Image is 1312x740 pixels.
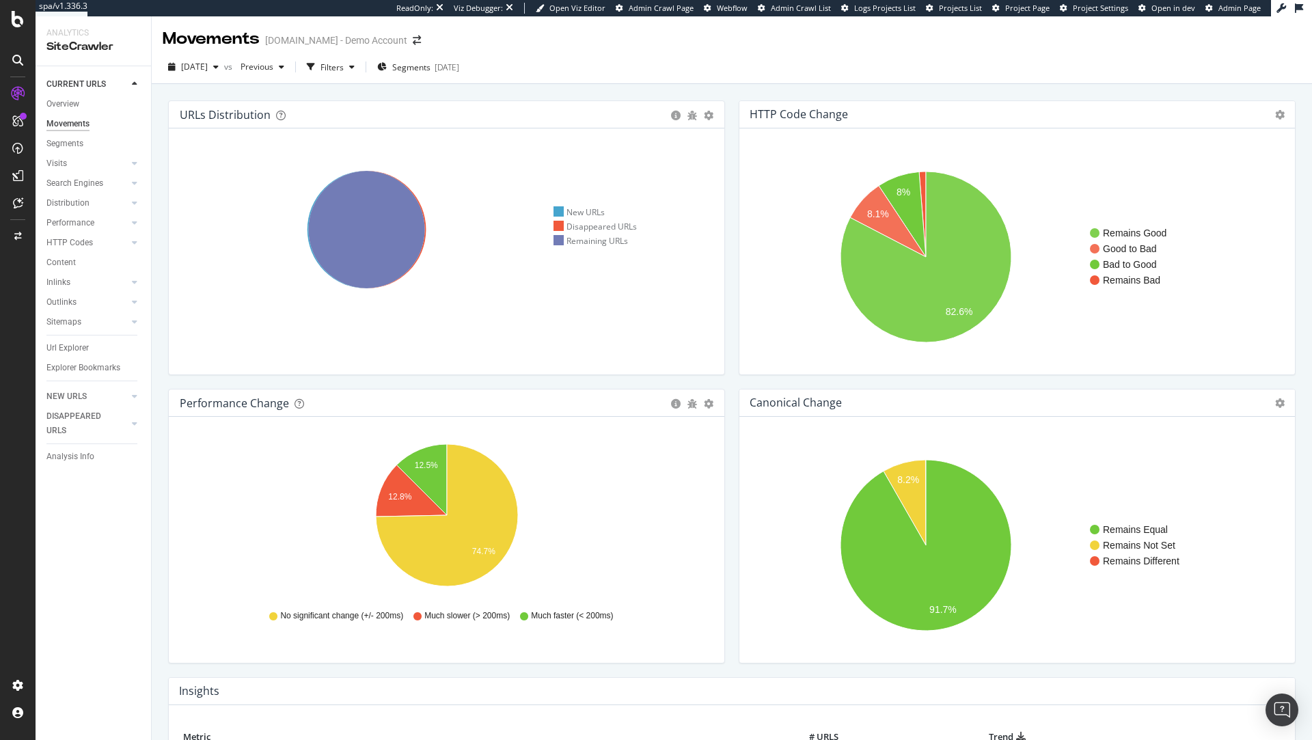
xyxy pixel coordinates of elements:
[939,3,982,13] span: Projects List
[46,361,120,375] div: Explorer Bookmarks
[750,439,1285,652] svg: A chart.
[163,27,260,51] div: Movements
[46,77,106,92] div: CURRENT URLS
[704,111,713,120] div: gear
[671,399,681,409] div: circle-info
[46,315,128,329] a: Sitemaps
[46,39,140,55] div: SiteCrawler
[46,341,89,355] div: Url Explorer
[46,137,141,151] a: Segments
[1103,540,1175,551] text: Remains Not Set
[1103,275,1160,286] text: Remains Bad
[46,156,67,171] div: Visits
[671,111,681,120] div: circle-info
[46,97,141,111] a: Overview
[1005,3,1050,13] span: Project Page
[553,206,605,218] div: New URLs
[46,389,128,404] a: NEW URLS
[46,216,128,230] a: Performance
[1275,110,1285,120] i: Options
[1205,3,1261,14] a: Admin Page
[46,196,128,210] a: Distribution
[46,117,141,131] a: Movements
[301,56,360,78] button: Filters
[235,56,290,78] button: Previous
[280,610,403,622] span: No significant change (+/- 200ms)
[46,315,81,329] div: Sitemaps
[897,187,910,197] text: 8%
[536,3,605,14] a: Open Viz Editor
[750,394,842,412] h4: Canonical Change
[946,306,973,317] text: 82.6%
[758,3,831,14] a: Admin Crawl List
[46,236,93,250] div: HTTP Codes
[46,389,87,404] div: NEW URLS
[841,3,916,14] a: Logs Projects List
[553,235,629,247] div: Remaining URLs
[180,108,271,122] div: URLs Distribution
[46,256,76,270] div: Content
[46,117,90,131] div: Movements
[1151,3,1195,13] span: Open in dev
[435,61,459,73] div: [DATE]
[46,196,90,210] div: Distribution
[1218,3,1261,13] span: Admin Page
[46,450,141,464] a: Analysis Info
[687,399,697,409] div: bug
[929,605,957,616] text: 91.7%
[926,3,982,14] a: Projects List
[46,409,128,438] a: DISAPPEARED URLS
[771,3,831,13] span: Admin Crawl List
[46,295,128,310] a: Outlinks
[46,256,141,270] a: Content
[396,3,433,14] div: ReadOnly:
[413,36,421,45] div: arrow-right-arrow-left
[1266,694,1298,726] div: Open Intercom Messenger
[1103,243,1157,254] text: Good to Bad
[553,221,638,232] div: Disappeared URLs
[454,3,503,14] div: Viz Debugger:
[46,137,83,151] div: Segments
[992,3,1050,14] a: Project Page
[1275,398,1285,408] i: Options
[531,610,613,622] span: Much faster (< 200ms)
[1060,3,1128,14] a: Project Settings
[46,450,94,464] div: Analysis Info
[750,150,1285,364] svg: A chart.
[1138,3,1195,14] a: Open in dev
[897,474,919,485] text: 8.2%
[163,56,224,78] button: [DATE]
[46,275,128,290] a: Inlinks
[46,156,128,171] a: Visits
[46,361,141,375] a: Explorer Bookmarks
[392,61,430,73] span: Segments
[616,3,694,14] a: Admin Crawl Page
[1103,524,1168,535] text: Remains Equal
[224,61,235,72] span: vs
[46,409,115,438] div: DISAPPEARED URLS
[46,236,128,250] a: HTTP Codes
[1073,3,1128,13] span: Project Settings
[750,105,848,124] h4: HTTP Code Change
[179,682,219,700] h4: Insights
[1103,228,1166,238] text: Remains Good
[265,33,407,47] div: [DOMAIN_NAME] - Demo Account
[46,176,128,191] a: Search Engines
[629,3,694,13] span: Admin Crawl Page
[46,275,70,290] div: Inlinks
[235,61,273,72] span: Previous
[424,610,510,622] span: Much slower (> 200ms)
[687,111,697,120] div: bug
[46,295,77,310] div: Outlinks
[388,492,411,502] text: 12.8%
[46,27,140,39] div: Analytics
[46,97,79,111] div: Overview
[1103,556,1179,566] text: Remains Different
[180,439,714,597] svg: A chart.
[372,56,465,78] button: Segments[DATE]
[704,399,713,409] div: gear
[180,396,289,410] div: Performance Change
